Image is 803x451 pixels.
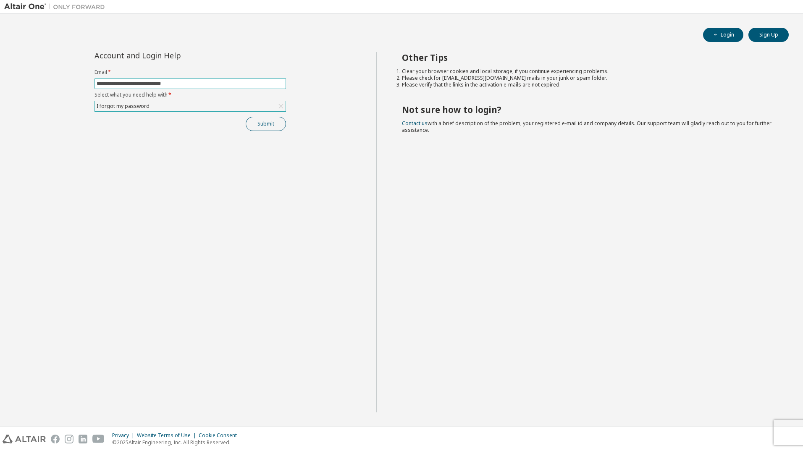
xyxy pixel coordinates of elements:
div: I forgot my password [95,101,286,111]
button: Submit [246,117,286,131]
li: Clear your browser cookies and local storage, if you continue experiencing problems. [402,68,774,75]
p: © 2025 Altair Engineering, Inc. All Rights Reserved. [112,439,242,446]
div: Cookie Consent [199,432,242,439]
li: Please check for [EMAIL_ADDRESS][DOMAIN_NAME] mails in your junk or spam folder. [402,75,774,81]
button: Login [703,28,743,42]
div: Website Terms of Use [137,432,199,439]
h2: Other Tips [402,52,774,63]
label: Select what you need help with [94,92,286,98]
img: youtube.svg [92,435,105,443]
img: linkedin.svg [79,435,87,443]
div: I forgot my password [95,102,151,111]
button: Sign Up [748,28,789,42]
a: Contact us [402,120,428,127]
img: instagram.svg [65,435,73,443]
div: Account and Login Help [94,52,248,59]
h2: Not sure how to login? [402,104,774,115]
li: Please verify that the links in the activation e-mails are not expired. [402,81,774,88]
span: with a brief description of the problem, your registered e-mail id and company details. Our suppo... [402,120,772,134]
img: Altair One [4,3,109,11]
label: Email [94,69,286,76]
img: altair_logo.svg [3,435,46,443]
img: facebook.svg [51,435,60,443]
div: Privacy [112,432,137,439]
